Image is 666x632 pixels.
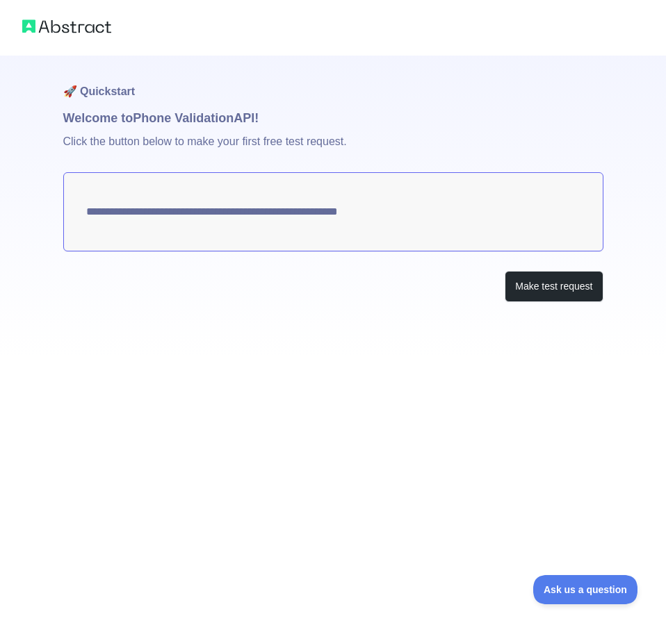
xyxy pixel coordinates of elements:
[22,17,111,36] img: Abstract logo
[63,128,603,172] p: Click the button below to make your first free test request.
[505,271,603,302] button: Make test request
[533,575,638,604] iframe: Toggle Customer Support
[63,108,603,128] h1: Welcome to Phone Validation API!
[63,56,603,108] h1: 🚀 Quickstart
